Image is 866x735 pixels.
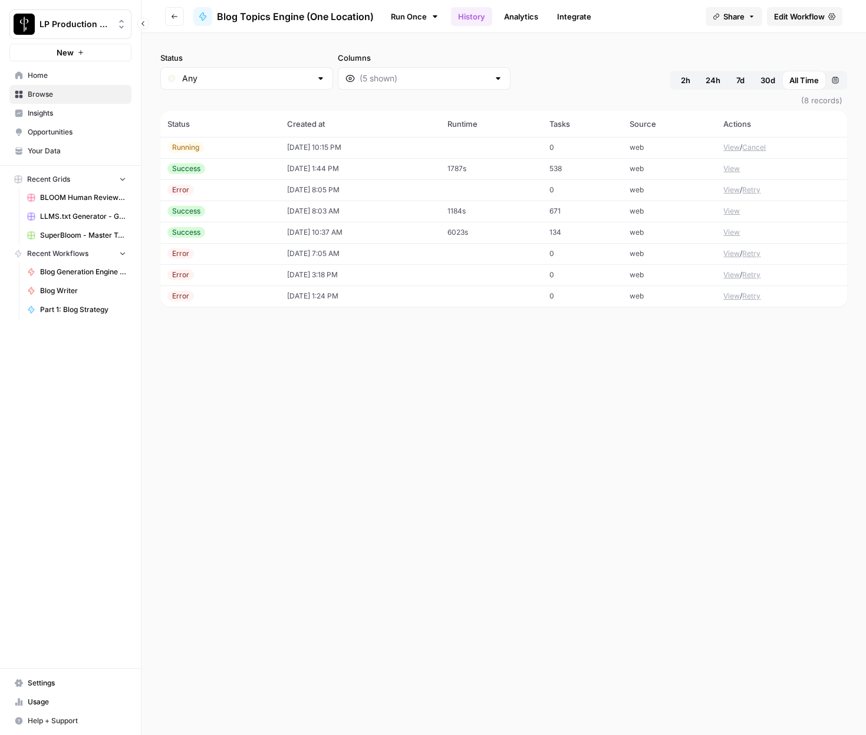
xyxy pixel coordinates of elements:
th: Actions [716,111,847,137]
span: 30d [760,74,775,86]
button: Retry [742,291,760,301]
span: Edit Workflow [774,11,825,22]
span: (8 records) [160,90,847,111]
a: BLOOM Human Review (ver2) [22,188,131,207]
span: Home [28,70,126,81]
button: Workspace: LP Production Workloads [9,9,131,39]
td: 0 [542,137,623,158]
td: web [623,243,716,264]
div: Running [167,142,204,153]
button: Cancel [742,142,766,153]
span: All Time [789,74,819,86]
span: BLOOM Human Review (ver2) [40,192,126,203]
button: View [723,227,740,238]
span: Blog Topics Engine (One Location) [217,9,374,24]
a: Blog Writer [22,281,131,300]
a: Browse [9,85,131,104]
th: Source [623,111,716,137]
span: Part 1: Blog Strategy [40,304,126,315]
a: Integrate [550,7,598,26]
span: 7d [736,74,745,86]
td: / [716,179,847,201]
span: LLMS.txt Generator - Grid [40,211,126,222]
td: 538 [542,158,623,179]
td: / [716,243,847,264]
a: Run Once [383,6,446,27]
td: 134 [542,222,623,243]
button: View [723,270,740,280]
div: Error [167,270,194,280]
td: / [716,137,847,158]
span: New [57,47,74,58]
span: Your Data [28,146,126,156]
span: Recent Grids [27,174,70,185]
a: Opportunities [9,123,131,142]
a: Usage [9,693,131,711]
td: web [623,179,716,201]
td: 1184s [440,201,542,222]
td: [DATE] 7:05 AM [280,243,440,264]
a: History [451,7,492,26]
button: View [723,163,740,174]
a: Settings [9,674,131,693]
a: Your Data [9,142,131,160]
button: View [723,206,740,216]
button: 24h [699,71,727,90]
span: Settings [28,678,126,688]
span: Insights [28,108,126,119]
button: Recent Grids [9,170,131,188]
a: Part 1: Blog Strategy [22,300,131,319]
img: LP Production Workloads Logo [14,14,35,35]
td: 0 [542,243,623,264]
button: View [723,142,740,153]
button: 7d [727,71,753,90]
td: web [623,201,716,222]
td: [DATE] 10:37 AM [280,222,440,243]
td: 671 [542,201,623,222]
div: Success [167,163,205,174]
a: Analytics [497,7,545,26]
a: Blog Generation Engine (Writer + Fact Checker) [22,262,131,281]
a: Edit Workflow [767,7,842,26]
span: Blog Generation Engine (Writer + Fact Checker) [40,267,126,277]
div: Error [167,185,194,195]
td: [DATE] 8:05 PM [280,179,440,201]
label: Status [160,52,333,64]
td: / [716,264,847,286]
td: / [716,286,847,307]
a: Home [9,66,131,85]
td: [DATE] 1:44 PM [280,158,440,179]
td: [DATE] 8:03 AM [280,201,440,222]
td: 0 [542,286,623,307]
div: Success [167,227,205,238]
div: Error [167,291,194,301]
span: Browse [28,89,126,100]
a: Insights [9,104,131,123]
td: [DATE] 10:15 PM [280,137,440,158]
a: LLMS.txt Generator - Grid [22,207,131,226]
span: 2h [681,74,690,86]
th: Created at [280,111,440,137]
td: web [623,264,716,286]
button: View [723,248,740,259]
td: [DATE] 1:24 PM [280,286,440,307]
button: 2h [673,71,699,90]
button: New [9,44,131,61]
td: web [623,137,716,158]
button: Retry [742,185,760,195]
button: View [723,185,740,195]
input: (5 shown) [360,73,489,84]
span: Share [723,11,745,22]
a: SuperBloom - Master Topic List [22,226,131,245]
button: 30d [753,71,782,90]
label: Columns [338,52,511,64]
td: web [623,158,716,179]
span: Help + Support [28,716,126,726]
button: Recent Workflows [9,245,131,262]
td: 0 [542,179,623,201]
input: Any [182,73,311,84]
td: 0 [542,264,623,286]
th: Status [160,111,280,137]
a: Blog Topics Engine (One Location) [193,7,374,26]
button: Share [706,7,762,26]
